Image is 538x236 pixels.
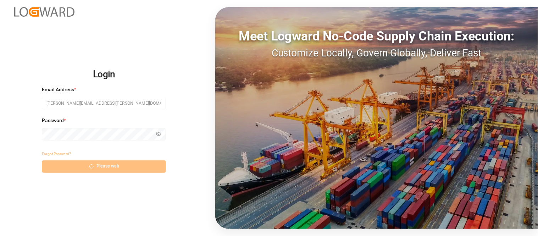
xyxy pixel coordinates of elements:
h2: Login [42,63,166,86]
input: Enter your email [42,97,166,109]
img: Logward_new_orange.png [14,7,74,17]
div: Customize Locally, Govern Globally, Deliver Fast [215,46,538,61]
span: Password [42,117,64,124]
span: Email Address [42,86,74,93]
div: Meet Logward No-Code Supply Chain Execution: [215,27,538,46]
